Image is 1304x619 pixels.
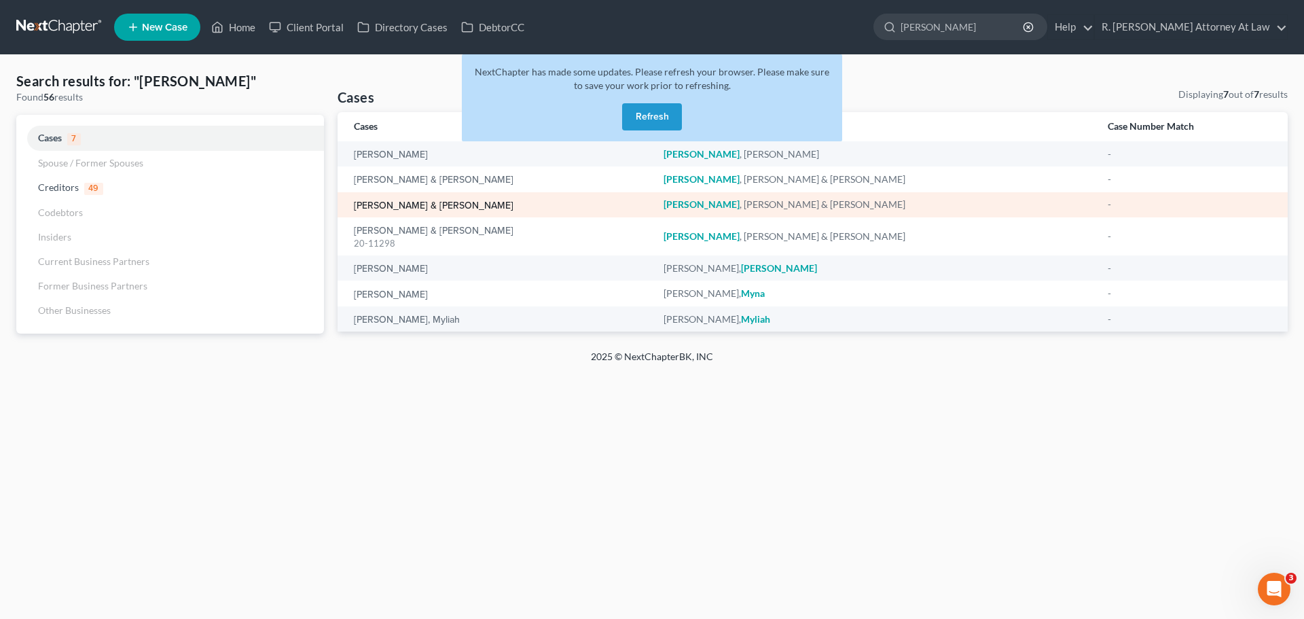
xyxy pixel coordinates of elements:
em: [PERSON_NAME] [664,148,740,160]
span: Other Businesses [38,304,111,316]
span: Current Business Partners [38,255,149,267]
div: 20-11298 [354,237,642,250]
em: Myna [741,287,765,299]
h4: Search results for: "[PERSON_NAME]" [16,71,324,90]
span: Creditors [38,181,79,193]
div: Found results [16,90,324,104]
div: - [1108,230,1272,243]
span: Former Business Partners [38,280,147,291]
a: Codebtors [16,200,324,225]
iframe: Intercom live chat [1258,573,1290,605]
a: [PERSON_NAME] [354,150,428,160]
a: [PERSON_NAME] [354,264,428,274]
span: 49 [84,183,103,195]
div: 2025 © NextChapterBK, INC [265,350,1039,374]
div: Displaying out of results [1178,88,1288,101]
div: - [1108,147,1272,161]
th: Name Match [653,112,1097,141]
strong: 7 [1254,88,1259,100]
em: [PERSON_NAME] [664,173,740,185]
a: R. [PERSON_NAME] Attorney At Law [1095,15,1287,39]
span: New Case [142,22,187,33]
h4: Cases [338,88,374,107]
input: Search by name... [901,14,1025,39]
div: - [1108,313,1272,326]
em: [PERSON_NAME] [664,198,740,210]
strong: 56 [43,91,54,103]
em: [PERSON_NAME] [741,262,817,274]
span: Codebtors [38,207,83,218]
div: [PERSON_NAME], [664,262,1086,275]
a: Client Portal [262,15,350,39]
a: Insiders [16,225,324,249]
a: [PERSON_NAME] [354,290,428,300]
a: Other Businesses [16,298,324,323]
em: [PERSON_NAME] [664,230,740,242]
div: [PERSON_NAME], [664,313,1086,326]
div: , [PERSON_NAME] & [PERSON_NAME] [664,173,1086,186]
a: [PERSON_NAME] & [PERSON_NAME] [354,201,513,211]
a: [PERSON_NAME], Myliah [354,315,460,325]
a: Home [204,15,262,39]
a: Directory Cases [350,15,454,39]
div: [PERSON_NAME], [664,287,1086,300]
a: Former Business Partners [16,274,324,298]
a: DebtorCC [454,15,531,39]
div: , [PERSON_NAME] & [PERSON_NAME] [664,230,1086,243]
div: , [PERSON_NAME] [664,147,1086,161]
a: Help [1048,15,1093,39]
span: Spouse / Former Spouses [38,157,143,169]
a: [PERSON_NAME] & [PERSON_NAME] [354,226,513,236]
a: Cases7 [16,126,324,151]
span: Cases [38,132,62,143]
em: Myliah [741,313,770,325]
div: - [1108,173,1272,186]
th: Cases [338,112,653,141]
a: Spouse / Former Spouses [16,151,324,175]
span: Insiders [38,231,71,243]
div: - [1108,198,1272,211]
th: Case Number Match [1097,112,1288,141]
strong: 7 [1223,88,1229,100]
a: Creditors49 [16,175,324,200]
button: Refresh [622,103,682,130]
a: Current Business Partners [16,249,324,274]
div: - [1108,287,1272,300]
a: [PERSON_NAME] & [PERSON_NAME] [354,175,513,185]
span: NextChapter has made some updates. Please refresh your browser. Please make sure to save your wor... [475,66,829,91]
span: 3 [1286,573,1297,584]
div: - [1108,262,1272,275]
div: , [PERSON_NAME] & [PERSON_NAME] [664,198,1086,211]
span: 7 [67,133,81,145]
